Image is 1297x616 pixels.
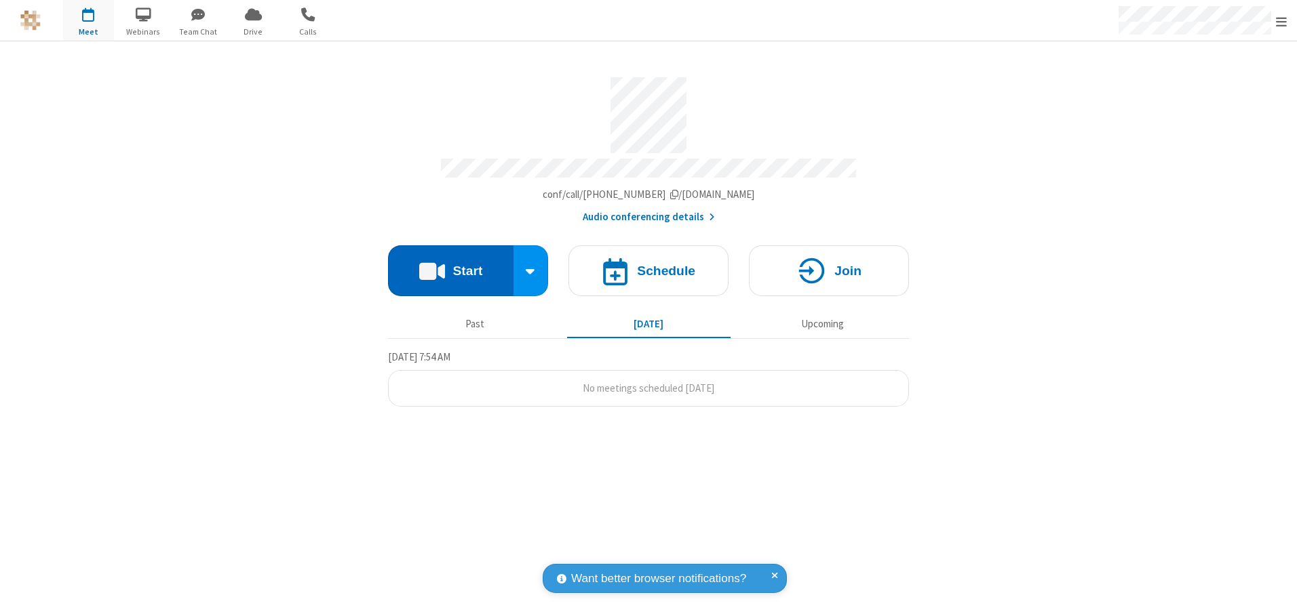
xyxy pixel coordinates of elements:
div: Start conference options [514,245,549,296]
span: Meet [63,26,114,38]
img: QA Selenium DO NOT DELETE OR CHANGE [20,10,41,30]
button: Join [749,245,909,296]
span: Want better browser notifications? [571,570,746,588]
iframe: Chat [1263,581,1287,607]
button: Copy my meeting room linkCopy my meeting room link [543,187,755,203]
button: Upcoming [741,311,904,337]
span: Drive [228,26,279,38]
button: Start [388,245,514,296]
h4: Join [834,264,862,277]
section: Today's Meetings [388,349,909,407]
span: No meetings scheduled [DATE] [583,382,714,394]
span: Team Chat [173,26,224,38]
button: [DATE] [567,311,731,337]
span: [DATE] 7:54 AM [388,350,450,363]
button: Schedule [568,245,729,296]
span: Copy my meeting room link [543,188,755,201]
button: Past [393,311,557,337]
h4: Start [452,264,482,277]
section: Account details [388,67,909,225]
button: Audio conferencing details [583,209,715,225]
span: Calls [283,26,334,38]
h4: Schedule [637,264,695,277]
span: Webinars [118,26,169,38]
